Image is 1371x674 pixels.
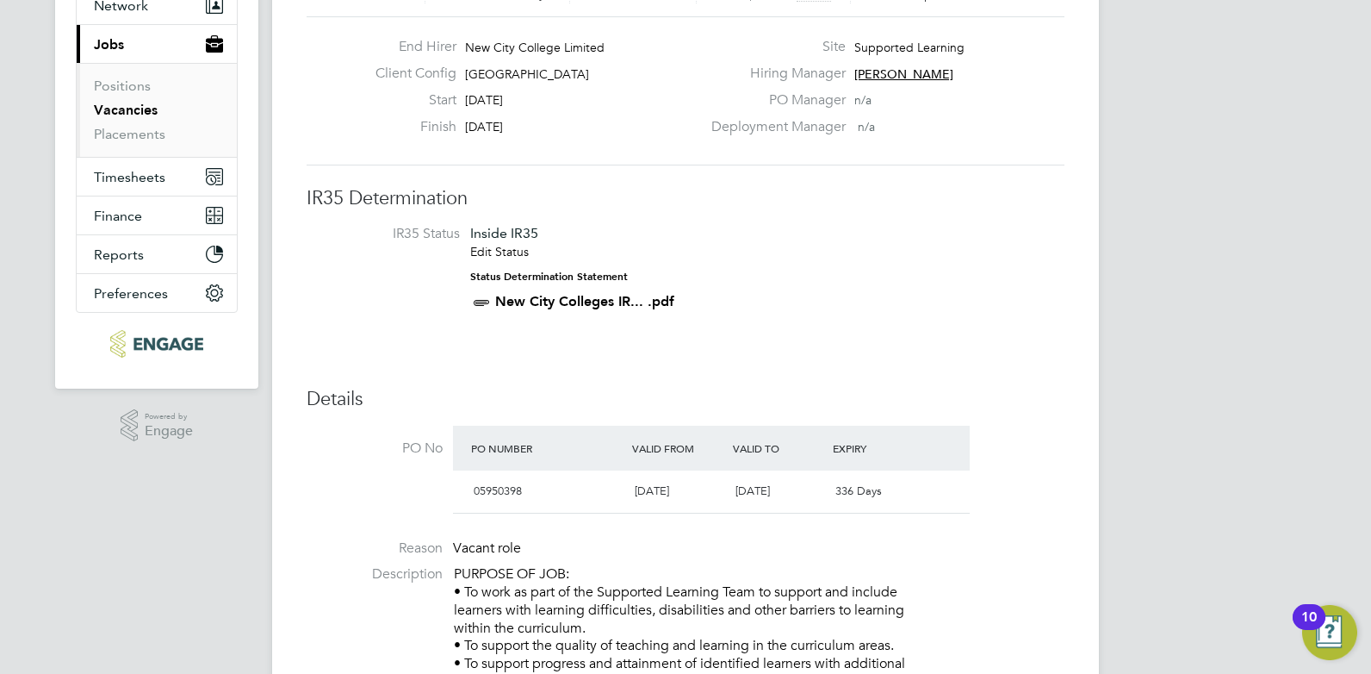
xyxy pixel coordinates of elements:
[77,235,237,273] button: Reports
[465,119,503,134] span: [DATE]
[701,91,846,109] label: PO Manager
[735,484,770,498] span: [DATE]
[76,330,238,358] a: Go to home page
[94,285,168,302] span: Preferences
[470,244,529,259] a: Edit Status
[465,92,503,108] span: [DATE]
[77,63,237,157] div: Jobs
[701,118,846,136] label: Deployment Manager
[701,65,846,83] label: Hiring Manager
[110,330,202,358] img: ncclondon-logo-retina.png
[470,225,538,241] span: Inside IR35
[701,38,846,56] label: Site
[77,158,237,196] button: Timesheets
[307,186,1064,211] h3: IR35 Determination
[307,565,443,584] label: Description
[858,119,875,134] span: n/a
[1301,617,1317,640] div: 10
[121,409,194,442] a: Powered byEngage
[474,484,522,498] span: 05950398
[635,484,669,498] span: [DATE]
[729,433,829,464] div: Valid To
[362,38,456,56] label: End Hirer
[77,25,237,63] button: Jobs
[307,440,443,458] label: PO No
[77,197,237,234] button: Finance
[1302,605,1357,660] button: Open Resource Center, 10 new notifications
[94,247,144,263] span: Reports
[362,91,456,109] label: Start
[854,40,965,55] span: Supported Learning
[94,126,165,142] a: Placements
[94,102,158,118] a: Vacancies
[145,409,193,424] span: Powered by
[854,66,953,82] span: [PERSON_NAME]
[145,424,193,439] span: Engage
[628,433,729,464] div: Valid From
[835,484,882,498] span: 336 Days
[465,66,589,82] span: [GEOGRAPHIC_DATA]
[453,540,521,557] span: Vacant role
[495,293,674,309] a: New City Colleges IR... .pdf
[362,65,456,83] label: Client Config
[467,433,628,464] div: PO Number
[94,208,142,224] span: Finance
[94,36,124,53] span: Jobs
[470,271,628,283] strong: Status Determination Statement
[828,433,929,464] div: Expiry
[94,78,151,94] a: Positions
[307,387,1064,412] h3: Details
[94,169,165,185] span: Timesheets
[324,225,460,243] label: IR35 Status
[77,274,237,312] button: Preferences
[465,40,605,55] span: New City College Limited
[854,92,872,108] span: n/a
[307,540,443,558] label: Reason
[362,118,456,136] label: Finish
